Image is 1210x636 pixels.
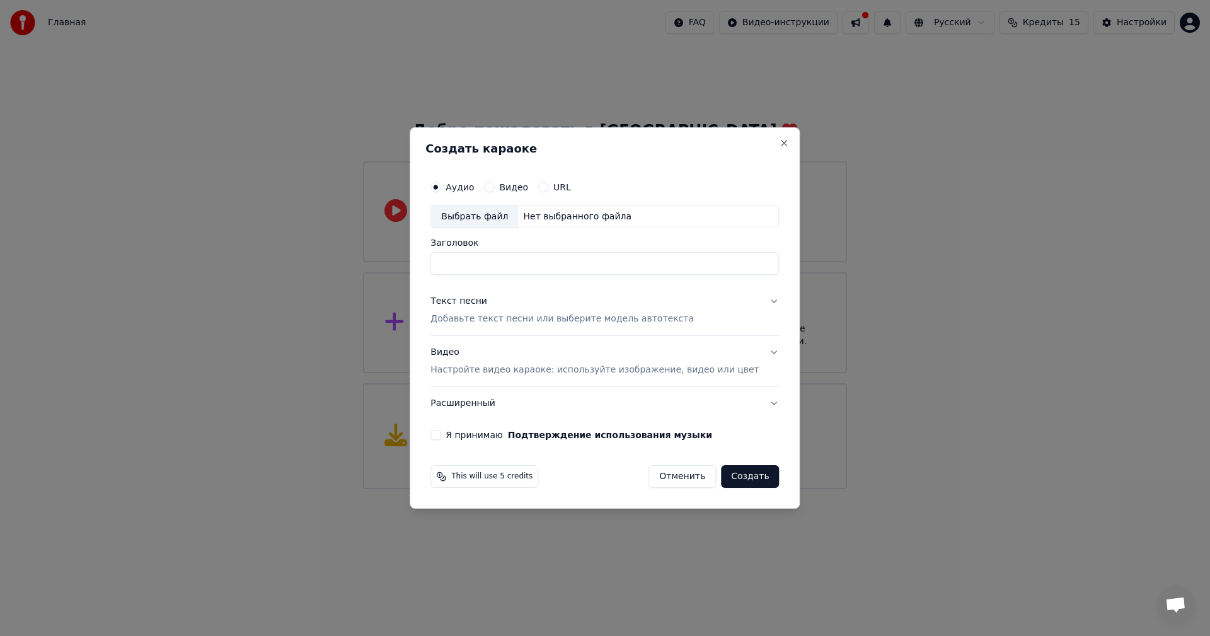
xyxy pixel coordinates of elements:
label: URL [553,183,571,192]
div: Видео [430,347,759,377]
button: Расширенный [430,387,779,420]
button: Создать [721,465,779,488]
label: Заголовок [430,239,779,248]
div: Выбрать файл [431,205,518,228]
button: Текст песниДобавьте текст песни или выберите модель автотекста [430,286,779,336]
button: Отменить [648,465,716,488]
p: Настройте видео караоке: используйте изображение, видео или цвет [430,364,759,376]
div: Нет выбранного файла [518,211,637,223]
h2: Создать караоке [425,143,784,154]
div: Текст песни [430,296,487,308]
button: ВидеоНастройте видео караоке: используйте изображение, видео или цвет [430,337,779,387]
label: Я принимаю [446,431,712,439]
p: Добавьте текст песни или выберите модель автотекста [430,313,694,326]
span: This will use 5 credits [451,471,533,482]
button: Я принимаю [508,431,712,439]
label: Аудио [446,183,474,192]
label: Видео [499,183,528,192]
